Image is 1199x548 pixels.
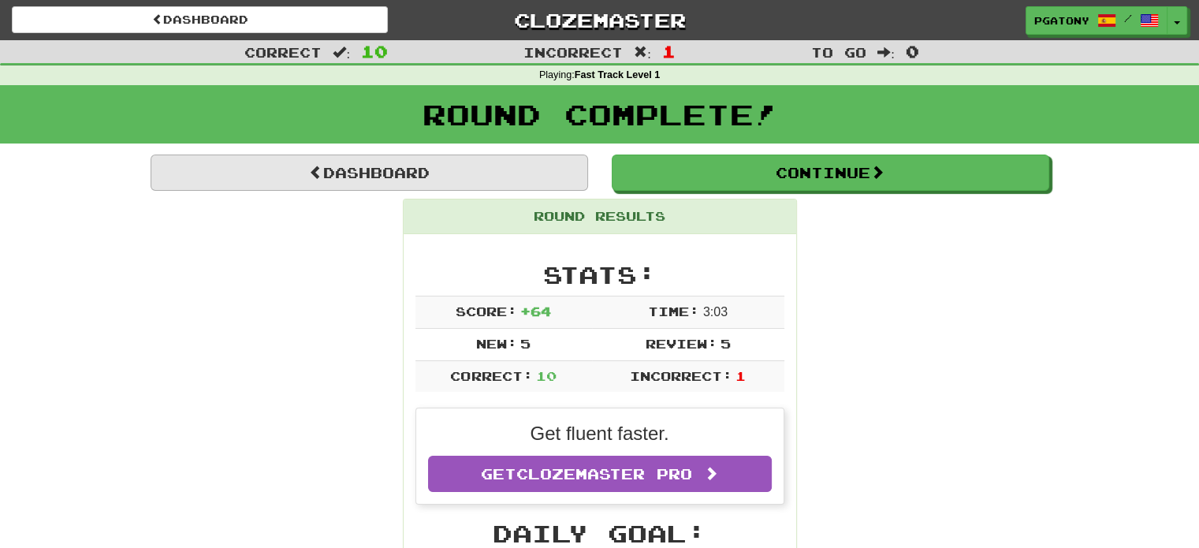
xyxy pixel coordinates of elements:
[662,42,676,61] span: 1
[645,336,717,351] span: Review:
[523,44,623,60] span: Incorrect
[361,42,388,61] span: 10
[244,44,322,60] span: Correct
[428,456,772,492] a: GetClozemaster Pro
[520,336,531,351] span: 5
[456,304,517,319] span: Score:
[516,465,692,483] span: Clozemaster Pro
[536,368,557,383] span: 10
[612,155,1049,191] button: Continue
[476,336,517,351] span: New:
[151,155,588,191] a: Dashboard
[811,44,866,60] span: To go
[634,46,651,59] span: :
[721,336,731,351] span: 5
[735,368,746,383] span: 1
[1026,6,1167,35] a: pgatony /
[450,368,532,383] span: Correct:
[1034,13,1089,28] span: pgatony
[415,520,784,546] h2: Daily Goal:
[411,6,788,34] a: Clozemaster
[906,42,919,61] span: 0
[703,305,728,319] span: 3 : 0 3
[333,46,350,59] span: :
[648,304,699,319] span: Time:
[575,69,661,80] strong: Fast Track Level 1
[877,46,895,59] span: :
[12,6,388,33] a: Dashboard
[520,304,551,319] span: + 64
[630,368,732,383] span: Incorrect:
[428,420,772,447] p: Get fluent faster.
[415,262,784,288] h2: Stats:
[6,99,1193,130] h1: Round Complete!
[1124,13,1132,24] span: /
[404,199,796,234] div: Round Results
